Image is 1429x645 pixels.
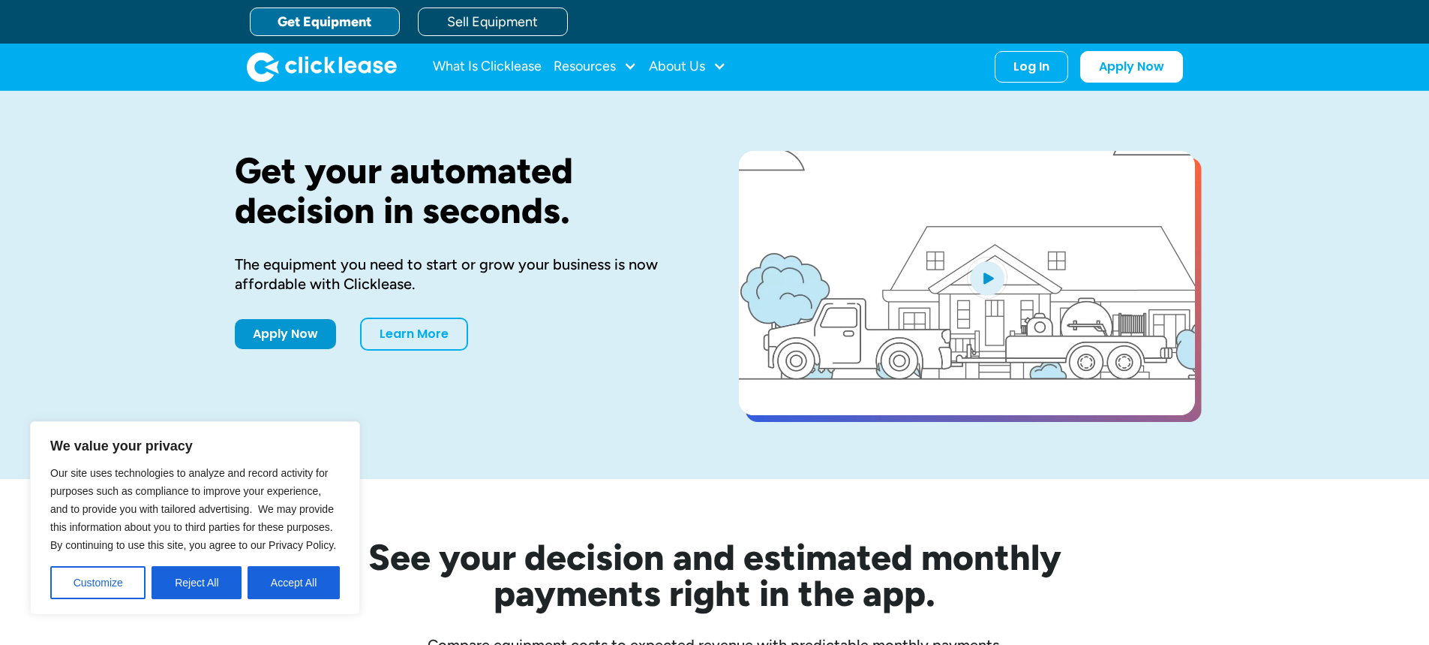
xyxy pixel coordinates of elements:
[418,8,568,36] a: Sell Equipment
[360,318,468,351] a: Learn More
[649,52,726,82] div: About Us
[295,539,1135,611] h2: See your decision and estimated monthly payments right in the app.
[967,257,1007,299] img: Blue play button logo on a light blue circular background
[50,566,146,599] button: Customize
[250,8,400,36] a: Get Equipment
[554,52,637,82] div: Resources
[1013,59,1049,74] div: Log In
[247,52,397,82] a: home
[50,467,336,551] span: Our site uses technologies to analyze and record activity for purposes such as compliance to impr...
[433,52,542,82] a: What Is Clicklease
[235,255,691,294] div: The equipment you need to start or grow your business is now affordable with Clicklease.
[247,52,397,82] img: Clicklease logo
[739,151,1195,415] a: open lightbox
[152,566,242,599] button: Reject All
[235,319,336,349] a: Apply Now
[235,151,691,231] h1: Get your automated decision in seconds.
[248,566,340,599] button: Accept All
[50,437,340,455] p: We value your privacy
[1080,51,1183,83] a: Apply Now
[30,421,360,615] div: We value your privacy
